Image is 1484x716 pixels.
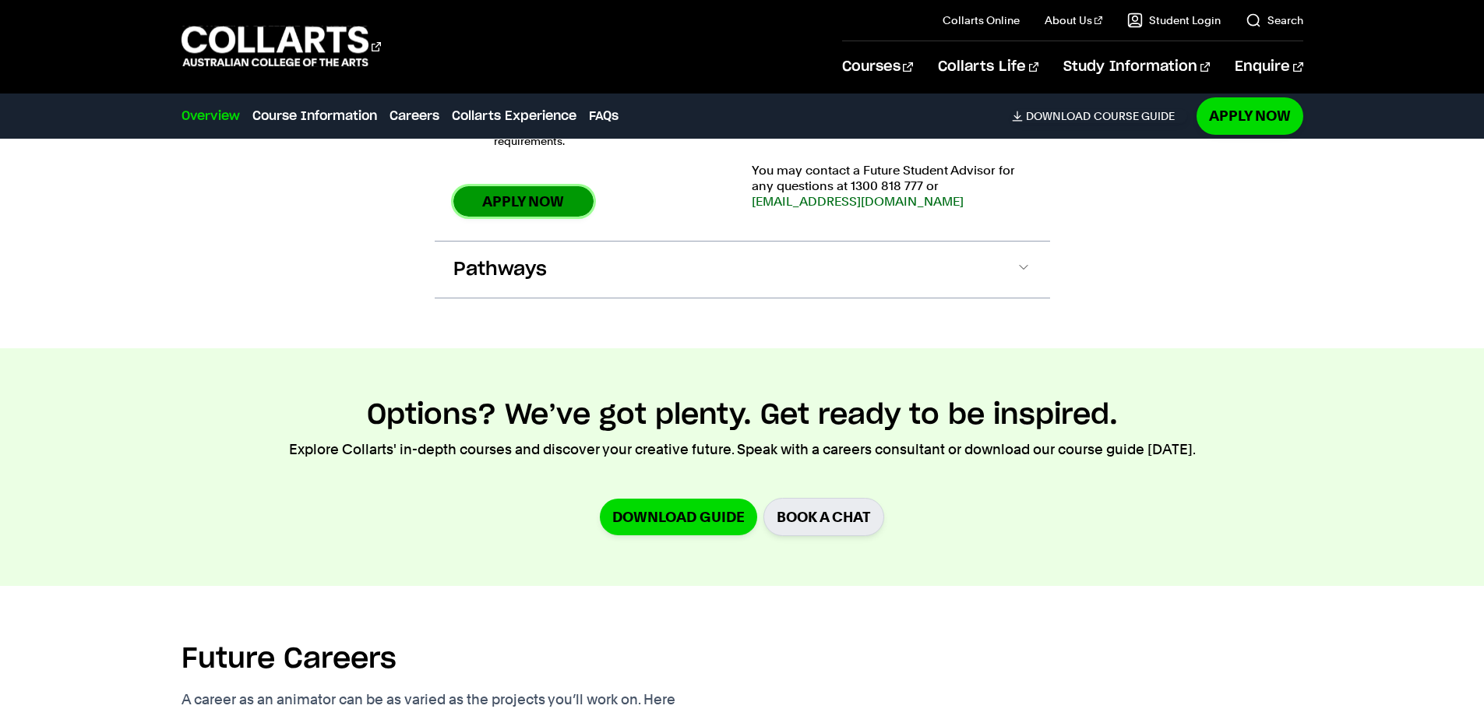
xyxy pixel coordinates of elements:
[752,163,1031,210] p: You may contact a Future Student Advisor for any questions at 1300 818 777 or
[182,107,240,125] a: Overview
[252,107,377,125] a: Course Information
[182,642,397,676] h2: Future Careers
[1045,12,1102,28] a: About Us
[1235,41,1302,93] a: Enquire
[1197,97,1303,134] a: Apply Now
[1012,109,1187,123] a: DownloadCourse Guide
[752,194,964,209] a: [EMAIL_ADDRESS][DOMAIN_NAME]
[943,12,1020,28] a: Collarts Online
[1246,12,1303,28] a: Search
[289,439,1196,460] p: Explore Collarts' in-depth courses and discover your creative future. Speak with a careers consul...
[1127,12,1221,28] a: Student Login
[600,499,757,535] a: Download Guide
[453,257,547,282] span: Pathways
[367,398,1118,432] h2: Options? We’ve got plenty. Get ready to be inspired.
[763,498,884,536] a: BOOK A CHAT
[1026,109,1091,123] span: Download
[182,24,381,69] div: Go to homepage
[589,107,619,125] a: FAQs
[453,186,594,217] a: Apply Now
[435,242,1050,298] button: Pathways
[938,41,1038,93] a: Collarts Life
[842,41,913,93] a: Courses
[1063,41,1210,93] a: Study Information
[452,107,576,125] a: Collarts Experience
[390,107,439,125] a: Careers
